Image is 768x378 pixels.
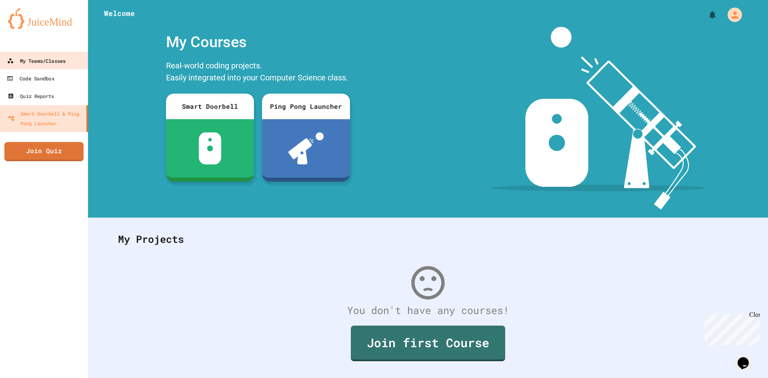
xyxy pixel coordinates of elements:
img: sdb-white.svg [199,132,222,164]
img: banner-image-my-projects.png [491,27,705,210]
div: Ping Pong Launcher [262,94,350,119]
iframe: chat widget [702,311,760,345]
div: Smart Doorbell & Ping Pong Launcher [8,109,83,128]
a: Join Quiz [4,142,84,161]
div: Quiz Reports [8,91,54,101]
div: My Notifications [693,8,719,22]
div: Smart Doorbell [166,94,254,119]
div: Code Sandbox [7,74,54,84]
img: ppl-with-ball.png [288,132,324,164]
div: You don't have any courses! [110,303,746,318]
div: Chat with us now!Close [3,3,55,51]
div: My Teams/Classes [7,56,66,66]
div: My Courses [162,27,354,58]
div: Real-world coding projects. Easily integrated into your Computer Science class. [162,58,354,88]
a: Join first Course [351,326,505,361]
img: logo-orange.svg [8,8,80,29]
div: My Account [719,6,744,24]
iframe: chat widget [734,346,760,370]
div: My Projects [110,224,746,255]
